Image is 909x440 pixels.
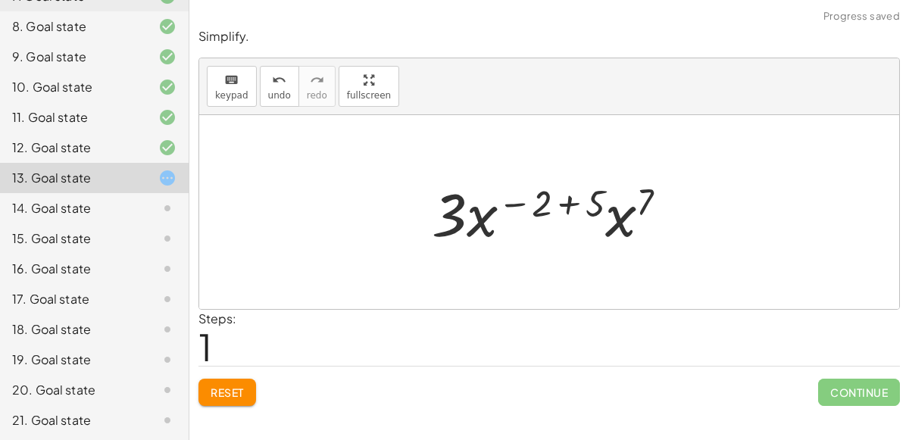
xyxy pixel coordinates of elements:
[224,71,239,89] i: keyboard
[12,48,134,66] div: 9. Goal state
[207,66,257,107] button: keyboardkeypad
[298,66,336,107] button: redoredo
[158,199,176,217] i: Task not started.
[158,139,176,157] i: Task finished and correct.
[12,320,134,339] div: 18. Goal state
[12,78,134,96] div: 10. Goal state
[215,90,248,101] span: keypad
[12,260,134,278] div: 16. Goal state
[158,78,176,96] i: Task finished and correct.
[310,71,324,89] i: redo
[211,385,244,399] span: Reset
[158,260,176,278] i: Task not started.
[12,351,134,369] div: 19. Goal state
[12,290,134,308] div: 17. Goal state
[158,351,176,369] i: Task not started.
[198,310,236,326] label: Steps:
[260,66,299,107] button: undoundo
[272,71,286,89] i: undo
[12,381,134,399] div: 20. Goal state
[12,199,134,217] div: 14. Goal state
[12,411,134,429] div: 21. Goal state
[158,108,176,126] i: Task finished and correct.
[158,48,176,66] i: Task finished and correct.
[198,323,212,370] span: 1
[158,290,176,308] i: Task not started.
[823,9,900,24] span: Progress saved
[12,229,134,248] div: 15. Goal state
[158,411,176,429] i: Task not started.
[268,90,291,101] span: undo
[158,169,176,187] i: Task started.
[12,108,134,126] div: 11. Goal state
[307,90,327,101] span: redo
[158,17,176,36] i: Task finished and correct.
[158,381,176,399] i: Task not started.
[12,169,134,187] div: 13. Goal state
[158,229,176,248] i: Task not started.
[347,90,391,101] span: fullscreen
[12,17,134,36] div: 8. Goal state
[158,320,176,339] i: Task not started.
[198,379,256,406] button: Reset
[198,28,900,45] p: Simplify.
[12,139,134,157] div: 12. Goal state
[339,66,399,107] button: fullscreen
